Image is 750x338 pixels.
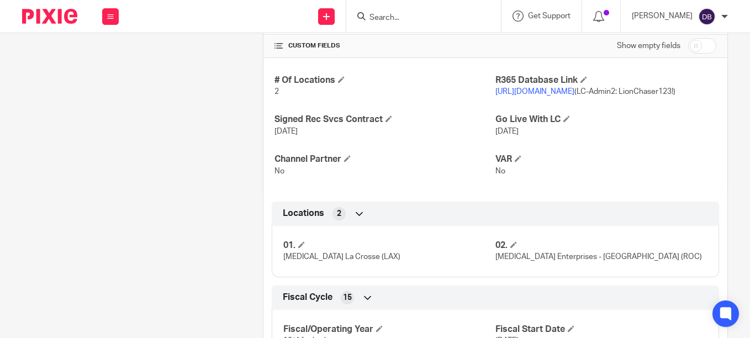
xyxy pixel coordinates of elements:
h4: # Of Locations [274,75,495,86]
span: No [495,167,505,175]
span: Fiscal Cycle [283,292,332,303]
span: [DATE] [495,128,519,135]
span: [DATE] [274,128,298,135]
h4: VAR [495,154,716,165]
input: Search [368,13,468,23]
h4: CUSTOM FIELDS [274,41,495,50]
span: [MEDICAL_DATA] La Crosse (LAX) [283,253,400,261]
label: Show empty fields [617,40,680,51]
span: [MEDICAL_DATA] Enterprises - [GEOGRAPHIC_DATA] (ROC) [495,253,702,261]
img: svg%3E [698,8,716,25]
h4: Signed Rec Svcs Contract [274,114,495,125]
h4: Go Live With LC [495,114,716,125]
h4: 02. [495,240,707,251]
img: Pixie [22,9,77,24]
span: Get Support [528,12,571,20]
h4: Fiscal Start Date [495,324,707,335]
h4: Channel Partner [274,154,495,165]
h4: 01. [283,240,495,251]
span: 2 [337,208,341,219]
h4: R365 Database Link [495,75,716,86]
h4: Fiscal/Operating Year [283,324,495,335]
span: 2 [274,88,279,96]
span: (LC-Admin2: LionChaser123!) [495,88,675,96]
a: [URL][DOMAIN_NAME] [495,88,574,96]
span: 15 [343,292,352,303]
span: No [274,167,284,175]
p: [PERSON_NAME] [632,10,693,22]
span: Locations [283,208,324,219]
